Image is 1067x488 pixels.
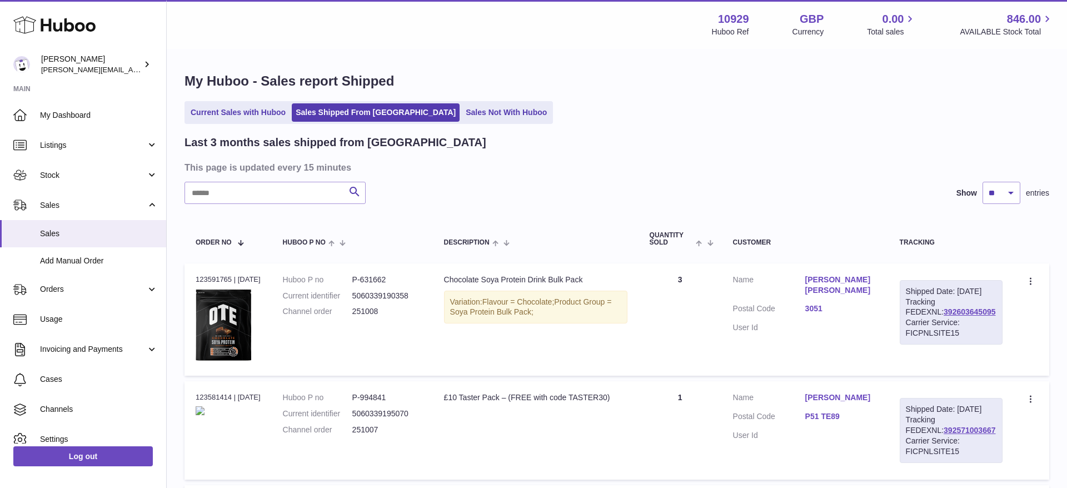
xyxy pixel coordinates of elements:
[444,291,627,324] div: Variation:
[906,436,996,457] div: Carrier Service: FICPNLSITE15
[40,256,158,266] span: Add Manual Order
[733,392,805,406] dt: Name
[185,72,1049,90] h1: My Huboo - Sales report Shipped
[718,12,749,27] strong: 10929
[283,275,352,285] dt: Huboo P no
[906,317,996,338] div: Carrier Service: FICPNLSITE15
[196,288,251,362] img: soya.png
[41,54,141,75] div: [PERSON_NAME]
[900,280,1003,345] div: Tracking FEDEXNL:
[639,263,722,376] td: 3
[805,392,877,403] a: [PERSON_NAME]
[196,239,232,246] span: Order No
[40,374,158,385] span: Cases
[40,314,158,325] span: Usage
[944,307,995,316] a: 392603645095
[800,12,824,27] strong: GBP
[283,291,352,301] dt: Current identifier
[733,322,805,333] dt: User Id
[352,409,422,419] dd: 5060339195070
[1026,188,1049,198] span: entries
[805,411,877,422] a: P51 TE89
[196,275,261,285] div: 123591765 | [DATE]
[733,303,805,317] dt: Postal Code
[639,381,722,479] td: 1
[805,303,877,314] a: 3051
[900,239,1003,246] div: Tracking
[185,161,1046,173] h3: This page is updated every 15 minutes
[41,65,223,74] span: [PERSON_NAME][EMAIL_ADDRESS][DOMAIN_NAME]
[352,392,422,403] dd: P-994841
[40,200,146,211] span: Sales
[40,404,158,415] span: Channels
[40,434,158,445] span: Settings
[40,228,158,239] span: Sales
[283,425,352,435] dt: Channel order
[867,27,916,37] span: Total sales
[960,12,1054,37] a: 846.00 AVAILABLE Stock Total
[867,12,916,37] a: 0.00 Total sales
[187,103,290,122] a: Current Sales with Huboo
[712,27,749,37] div: Huboo Ref
[482,297,555,306] span: Flavour = Chocolate;
[13,446,153,466] a: Log out
[1007,12,1041,27] span: 846.00
[283,409,352,419] dt: Current identifier
[462,103,551,122] a: Sales Not With Huboo
[352,275,422,285] dd: P-631662
[792,27,824,37] div: Currency
[40,170,146,181] span: Stock
[283,239,326,246] span: Huboo P no
[956,188,977,198] label: Show
[650,232,694,246] span: Quantity Sold
[900,398,1003,462] div: Tracking FEDEXNL:
[352,425,422,435] dd: 251007
[733,275,805,298] dt: Name
[352,291,422,301] dd: 5060339190358
[906,404,996,415] div: Shipped Date: [DATE]
[283,306,352,317] dt: Channel order
[444,392,627,403] div: £10 Taster Pack – (FREE with code TASTER30)
[292,103,460,122] a: Sales Shipped From [GEOGRAPHIC_DATA]
[352,306,422,317] dd: 251008
[444,239,490,246] span: Description
[13,56,30,73] img: thomas@otesports.co.uk
[805,275,877,296] a: [PERSON_NAME] [PERSON_NAME]
[196,406,205,415] img: product-set-3-1.png
[733,411,805,425] dt: Postal Code
[40,284,146,295] span: Orders
[40,344,146,355] span: Invoicing and Payments
[40,140,146,151] span: Listings
[733,239,877,246] div: Customer
[882,12,904,27] span: 0.00
[960,27,1054,37] span: AVAILABLE Stock Total
[283,392,352,403] dt: Huboo P no
[444,275,627,285] div: Chocolate Soya Protein Drink Bulk Pack
[906,286,996,297] div: Shipped Date: [DATE]
[40,110,158,121] span: My Dashboard
[944,426,995,435] a: 392571003667
[733,430,805,441] dt: User Id
[196,392,261,402] div: 123581414 | [DATE]
[185,135,486,150] h2: Last 3 months sales shipped from [GEOGRAPHIC_DATA]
